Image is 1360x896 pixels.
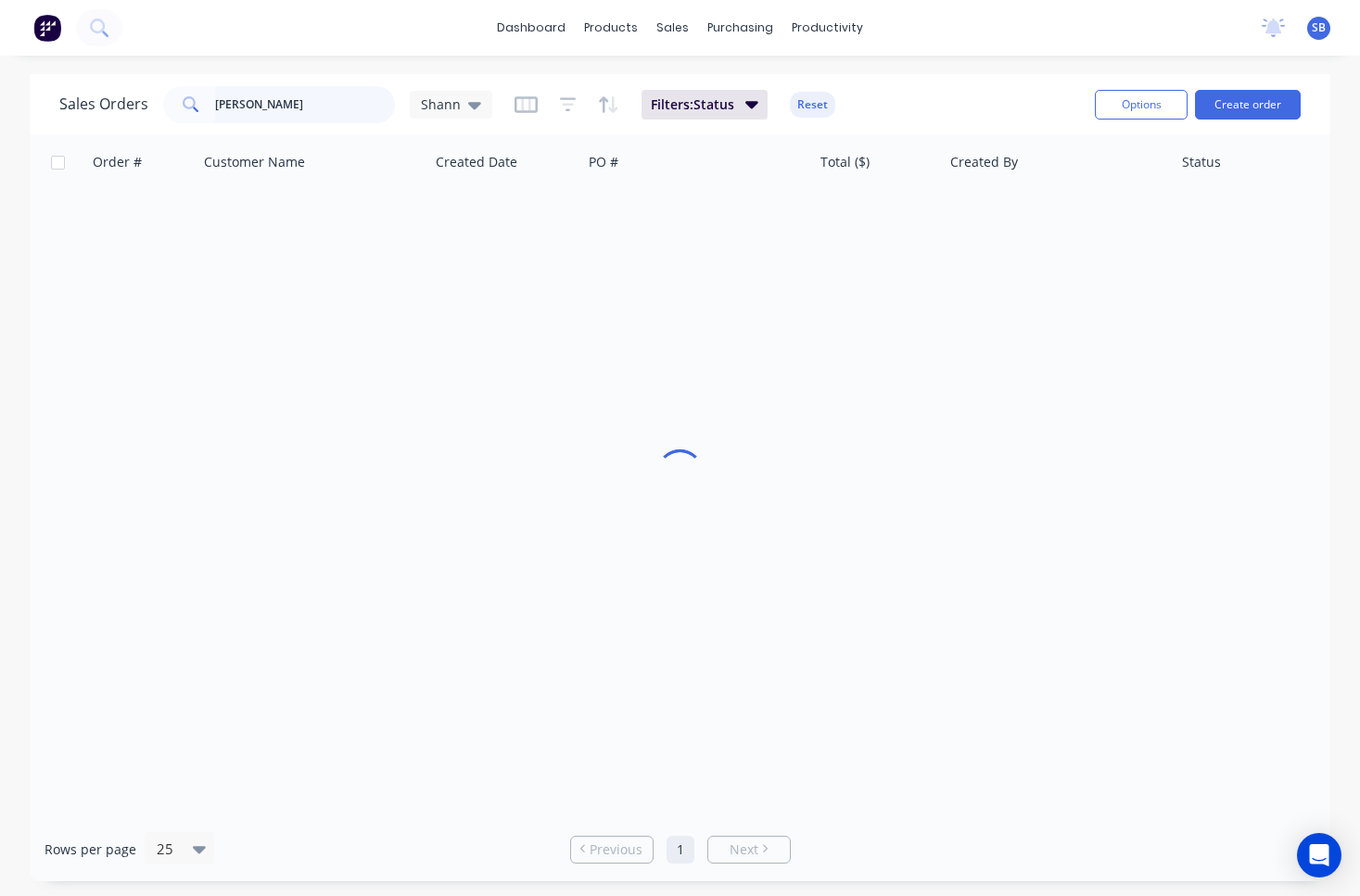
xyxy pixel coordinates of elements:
[1195,90,1301,120] button: Create order
[590,840,642,859] span: Previous
[421,95,461,114] span: Shann
[647,14,698,42] div: sales
[93,153,142,171] div: Order #
[59,95,148,113] h1: Sales Orders
[698,14,782,42] div: purchasing
[488,14,575,42] a: dashboard
[730,840,758,859] span: Next
[642,90,768,120] button: Filters:Status
[589,153,618,171] div: PO #
[436,153,517,171] div: Created Date
[708,840,790,859] a: Next page
[1297,833,1341,877] div: Open Intercom Messenger
[563,836,798,864] ul: Pagination
[33,14,61,42] img: Factory
[571,840,653,859] a: Previous page
[215,86,396,123] input: Search...
[1312,19,1326,36] span: SB
[820,153,870,171] div: Total ($)
[575,14,647,42] div: products
[790,92,835,118] button: Reset
[204,153,305,171] div: Customer Name
[782,14,872,42] div: productivity
[1182,153,1221,171] div: Status
[44,840,136,859] span: Rows per page
[651,95,734,114] span: Filters: Status
[667,836,694,864] a: Page 1 is your current page
[1095,90,1188,120] button: Options
[950,153,1018,171] div: Created By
